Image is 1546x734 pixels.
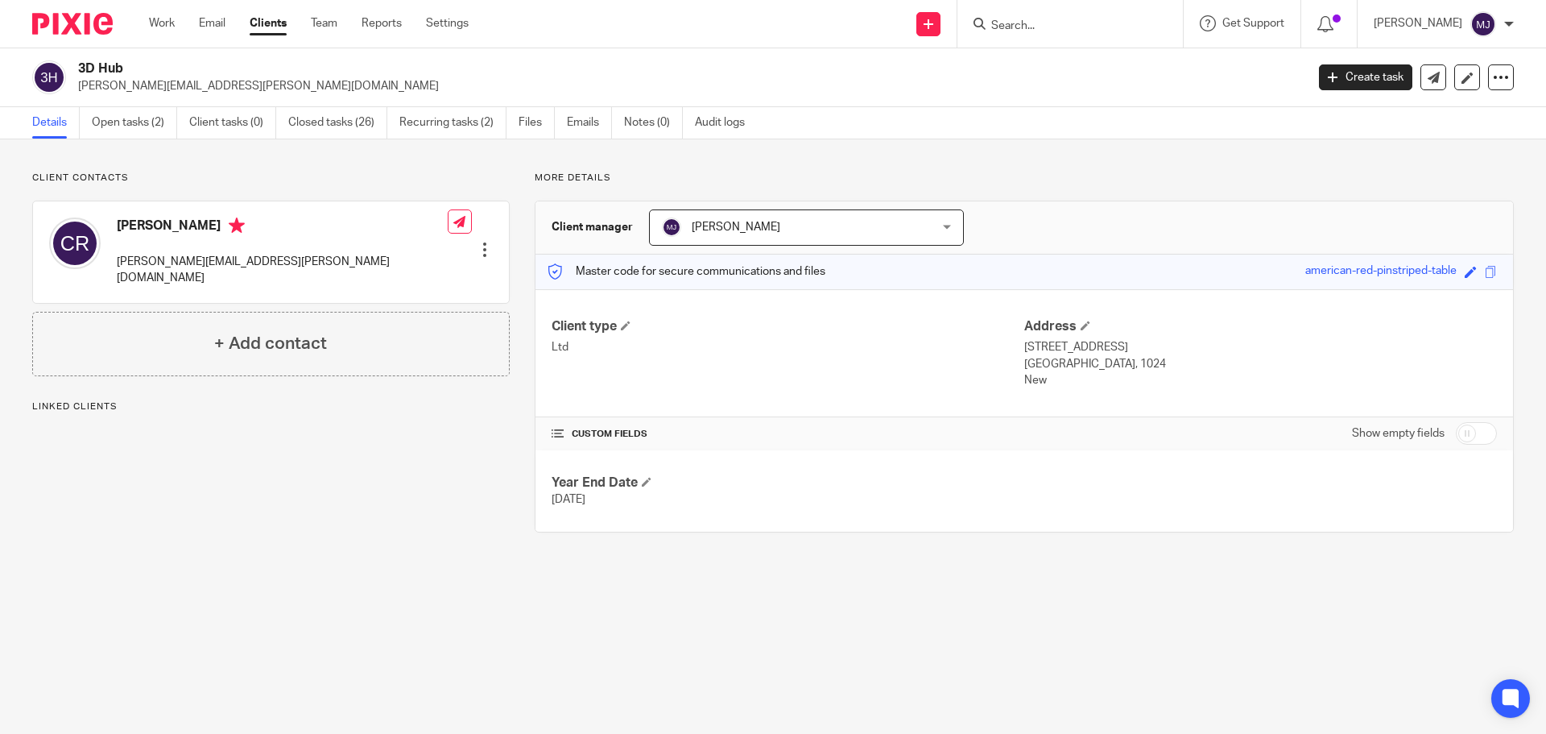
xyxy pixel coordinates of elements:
[624,107,683,139] a: Notes (0)
[1470,11,1496,37] img: svg%3E
[78,60,1052,77] h2: 3D Hub
[519,107,555,139] a: Files
[214,331,327,356] h4: + Add contact
[399,107,506,139] a: Recurring tasks (2)
[117,218,448,238] h4: [PERSON_NAME]
[149,15,175,31] a: Work
[552,475,1024,491] h4: Year End Date
[552,428,1024,441] h4: CUSTOM FIELDS
[288,107,387,139] a: Closed tasks (26)
[426,15,469,31] a: Settings
[1319,64,1412,90] a: Create task
[552,494,585,505] span: [DATE]
[1024,318,1497,335] h4: Address
[1352,425,1445,442] label: Show empty fields
[78,78,1295,94] p: [PERSON_NAME][EMAIL_ADDRESS][PERSON_NAME][DOMAIN_NAME]
[552,339,1024,355] p: Ltd
[199,15,225,31] a: Email
[552,318,1024,335] h4: Client type
[1305,263,1457,281] div: american-red-pinstriped-table
[32,400,510,413] p: Linked clients
[32,172,510,185] p: Client contacts
[32,60,66,94] img: svg%3E
[229,218,245,234] i: Primary
[32,13,113,35] img: Pixie
[1222,18,1284,29] span: Get Support
[1024,356,1497,372] p: [GEOGRAPHIC_DATA], 1024
[695,107,757,139] a: Audit logs
[117,254,448,287] p: [PERSON_NAME][EMAIL_ADDRESS][PERSON_NAME][DOMAIN_NAME]
[692,222,780,233] span: [PERSON_NAME]
[1024,339,1497,355] p: [STREET_ADDRESS]
[662,218,681,237] img: svg%3E
[32,107,80,139] a: Details
[548,263,825,280] p: Master code for secure communications and files
[362,15,402,31] a: Reports
[990,19,1135,34] input: Search
[250,15,287,31] a: Clients
[1374,15,1462,31] p: [PERSON_NAME]
[311,15,337,31] a: Team
[1024,372,1497,388] p: New
[92,107,177,139] a: Open tasks (2)
[535,172,1514,185] p: More details
[567,107,612,139] a: Emails
[189,107,276,139] a: Client tasks (0)
[49,218,101,269] img: svg%3E
[552,219,633,235] h3: Client manager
